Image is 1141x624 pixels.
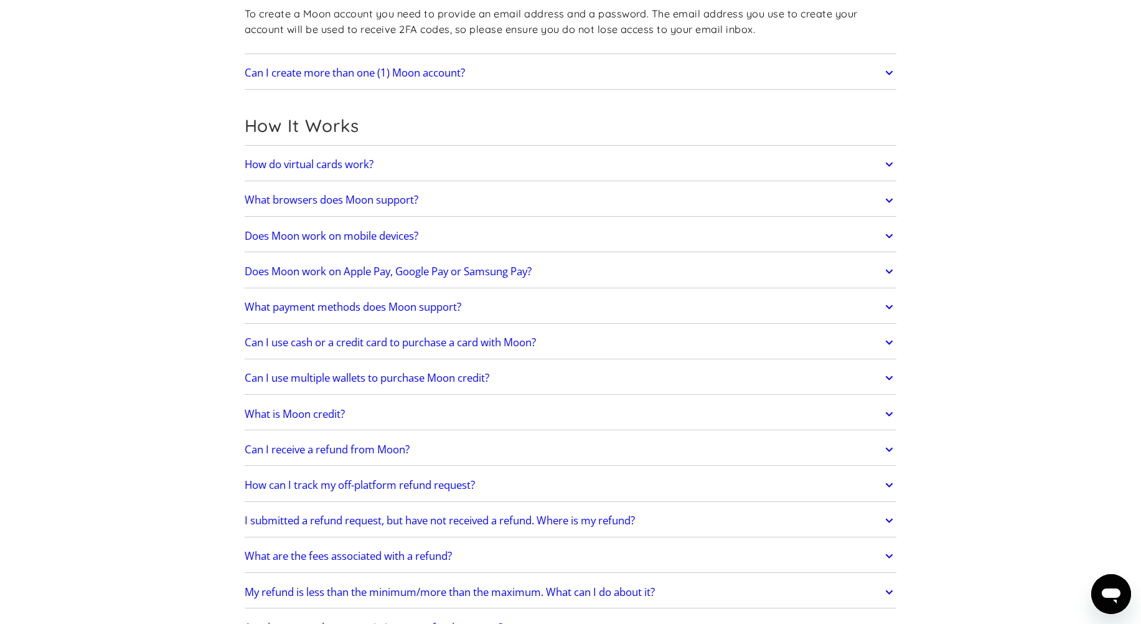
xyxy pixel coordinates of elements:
iframe: Button to launch messaging window [1091,574,1131,614]
a: Can I use cash or a credit card to purchase a card with Moon? [245,329,897,356]
h2: Does Moon work on mobile devices? [245,230,418,242]
a: My refund is less than the minimum/more than the maximum. What can I do about it? [245,579,897,605]
a: I submitted a refund request, but have not received a refund. Where is my refund? [245,508,897,534]
a: Can I create more than one (1) Moon account? [245,60,897,86]
h2: My refund is less than the minimum/more than the maximum. What can I do about it? [245,586,655,598]
a: What payment methods does Moon support? [245,294,897,320]
a: Does Moon work on mobile devices? [245,223,897,249]
h2: I submitted a refund request, but have not received a refund. Where is my refund? [245,514,635,527]
h2: Can I receive a refund from Moon? [245,443,410,456]
h2: How can I track my off-platform refund request? [245,479,475,491]
a: How can I track my off-platform refund request? [245,472,897,498]
a: Does Moon work on Apple Pay, Google Pay or Samsung Pay? [245,258,897,285]
a: Can I use multiple wallets to purchase Moon credit? [245,366,897,392]
a: What is Moon credit? [245,401,897,427]
a: What browsers does Moon support? [245,187,897,214]
h2: Can I use multiple wallets to purchase Moon credit? [245,372,489,384]
h2: Can I create more than one (1) Moon account? [245,67,465,79]
a: Can I receive a refund from Moon? [245,437,897,463]
h2: What payment methods does Moon support? [245,301,461,313]
a: How do virtual cards work? [245,151,897,177]
h2: How do virtual cards work? [245,158,373,171]
h2: What is Moon credit? [245,408,345,420]
a: What are the fees associated with a refund? [245,543,897,569]
h2: Can I use cash or a credit card to purchase a card with Moon? [245,336,536,349]
h2: Does Moon work on Apple Pay, Google Pay or Samsung Pay? [245,265,532,278]
h2: What browsers does Moon support? [245,194,418,206]
h2: How It Works [245,115,897,136]
h2: What are the fees associated with a refund? [245,550,452,562]
p: To create a Moon account you need to provide an email address and a password. The email address y... [245,6,897,37]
